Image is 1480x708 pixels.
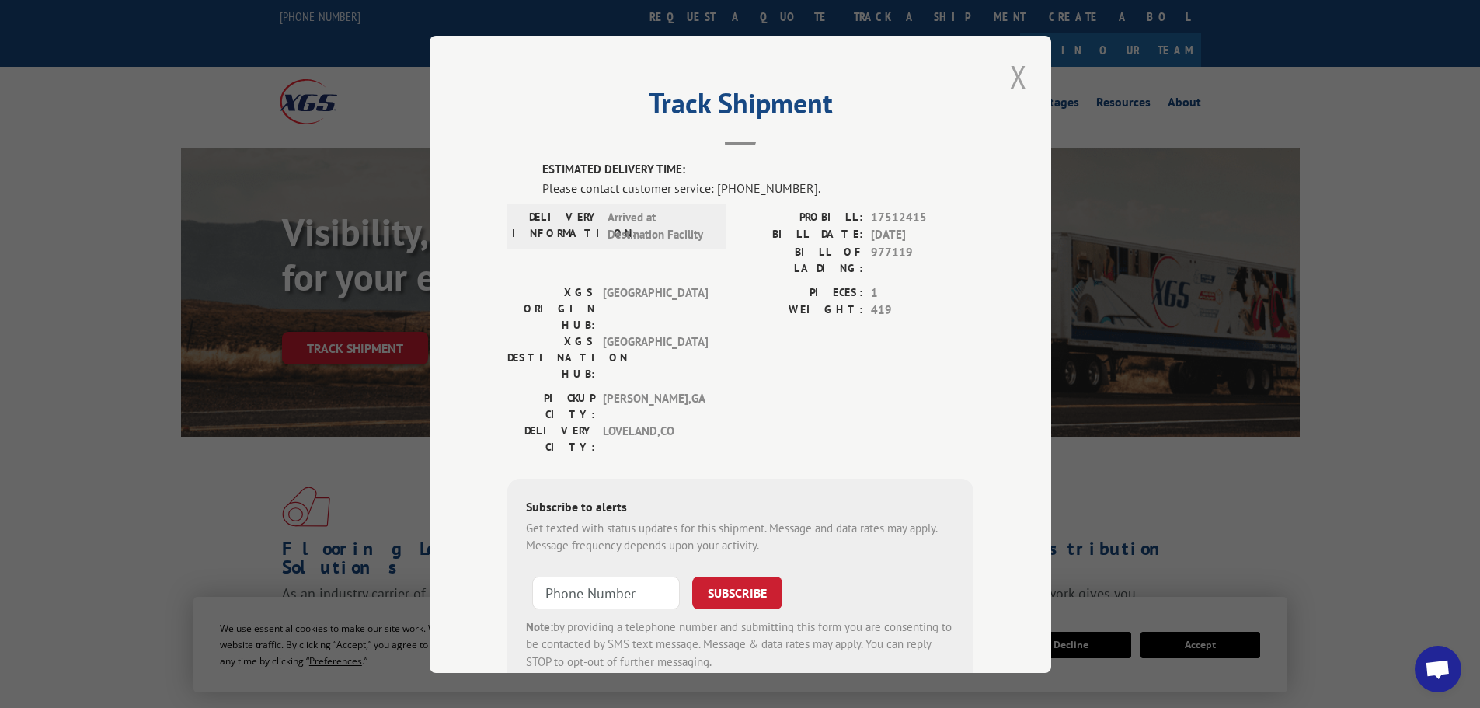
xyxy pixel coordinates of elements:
[603,284,708,333] span: [GEOGRAPHIC_DATA]
[603,333,708,382] span: [GEOGRAPHIC_DATA]
[542,178,973,197] div: Please contact customer service: [PHONE_NUMBER].
[740,243,863,276] label: BILL OF LADING:
[603,422,708,455] span: LOVELAND , CO
[871,208,973,226] span: 17512415
[871,302,973,319] span: 419
[603,389,708,422] span: [PERSON_NAME] , GA
[740,302,863,319] label: WEIGHT:
[507,389,595,422] label: PICKUP CITY:
[507,284,595,333] label: XGS ORIGIN HUB:
[542,161,973,179] label: ESTIMATED DELIVERY TIME:
[692,576,782,609] button: SUBSCRIBE
[871,284,973,302] span: 1
[740,284,863,302] label: PIECES:
[1005,55,1032,98] button: Close modal
[871,243,973,276] span: 977119
[526,519,955,554] div: Get texted with status updates for this shipment. Message and data rates may apply. Message frequ...
[608,208,712,243] span: Arrived at Destination Facility
[871,226,973,244] span: [DATE]
[1415,646,1461,692] a: Open chat
[507,333,595,382] label: XGS DESTINATION HUB:
[526,497,955,519] div: Subscribe to alerts
[740,226,863,244] label: BILL DATE:
[526,618,955,671] div: by providing a telephone number and submitting this form you are consenting to be contacted by SM...
[507,92,973,122] h2: Track Shipment
[512,208,600,243] label: DELIVERY INFORMATION:
[532,576,680,609] input: Phone Number
[526,619,553,633] strong: Note:
[740,208,863,226] label: PROBILL:
[507,422,595,455] label: DELIVERY CITY:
